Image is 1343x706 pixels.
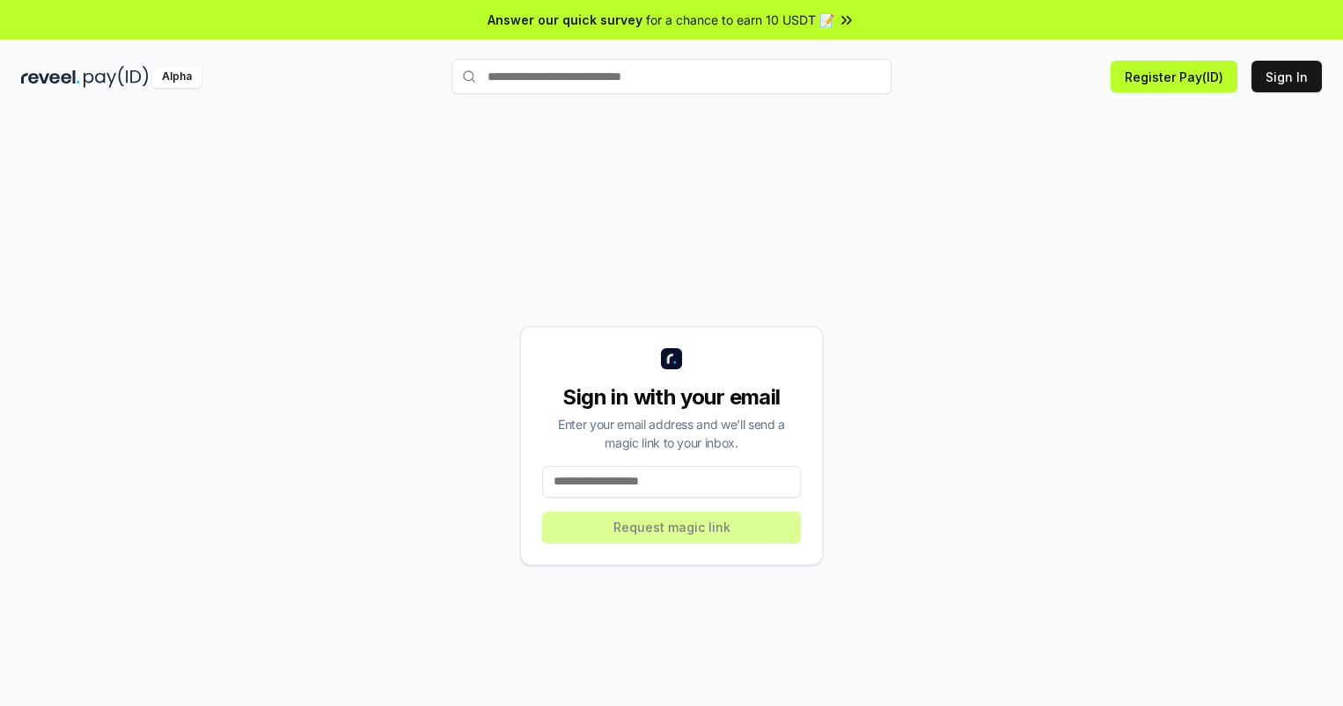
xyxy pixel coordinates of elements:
img: reveel_dark [21,66,80,88]
button: Sign In [1251,61,1322,92]
img: logo_small [661,348,682,369]
div: Alpha [152,66,202,88]
img: pay_id [84,66,149,88]
span: Answer our quick survey [488,11,642,29]
span: for a chance to earn 10 USDT 📝 [646,11,834,29]
div: Sign in with your email [542,383,801,411]
button: Register Pay(ID) [1111,61,1237,92]
div: Enter your email address and we’ll send a magic link to your inbox. [542,415,801,452]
